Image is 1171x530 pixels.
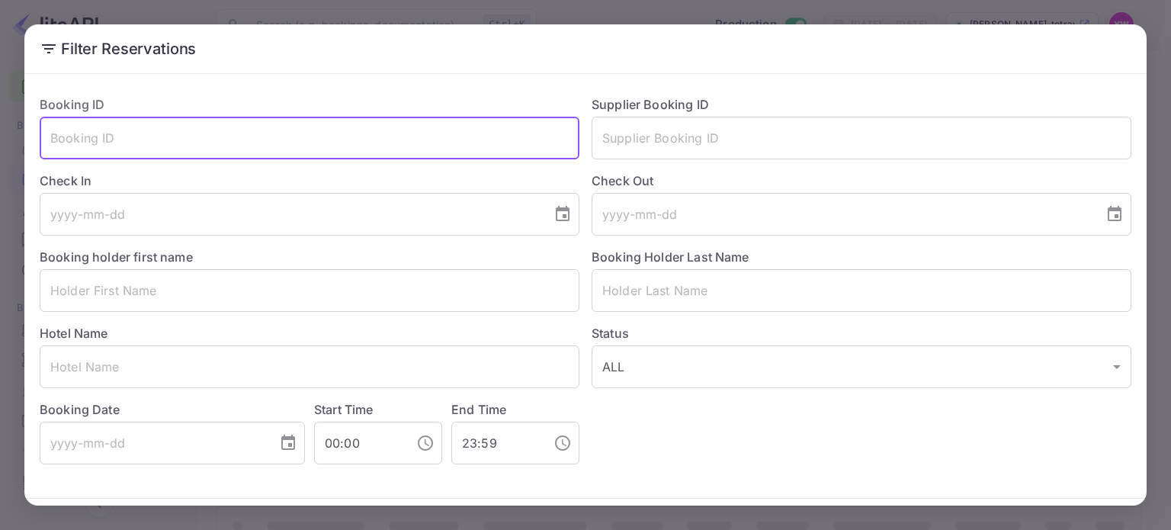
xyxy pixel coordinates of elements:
[592,345,1131,388] div: ALL
[314,422,404,464] input: hh:mm
[547,428,578,458] button: Choose time, selected time is 11:59 PM
[273,428,303,458] button: Choose date
[40,117,579,159] input: Booking ID
[592,269,1131,312] input: Holder Last Name
[40,97,105,112] label: Booking ID
[547,199,578,230] button: Choose date
[592,249,749,265] label: Booking Holder Last Name
[1099,199,1130,230] button: Choose date
[592,172,1131,190] label: Check Out
[24,24,1147,73] h2: Filter Reservations
[592,117,1131,159] input: Supplier Booking ID
[40,326,108,341] label: Hotel Name
[40,249,193,265] label: Booking holder first name
[410,428,441,458] button: Choose time, selected time is 12:00 AM
[592,193,1093,236] input: yyyy-mm-dd
[40,269,579,312] input: Holder First Name
[40,193,541,236] input: yyyy-mm-dd
[40,400,305,419] label: Booking Date
[451,402,506,417] label: End Time
[314,402,374,417] label: Start Time
[451,422,541,464] input: hh:mm
[40,345,579,388] input: Hotel Name
[40,172,579,190] label: Check In
[592,324,1131,342] label: Status
[40,422,267,464] input: yyyy-mm-dd
[592,97,709,112] label: Supplier Booking ID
